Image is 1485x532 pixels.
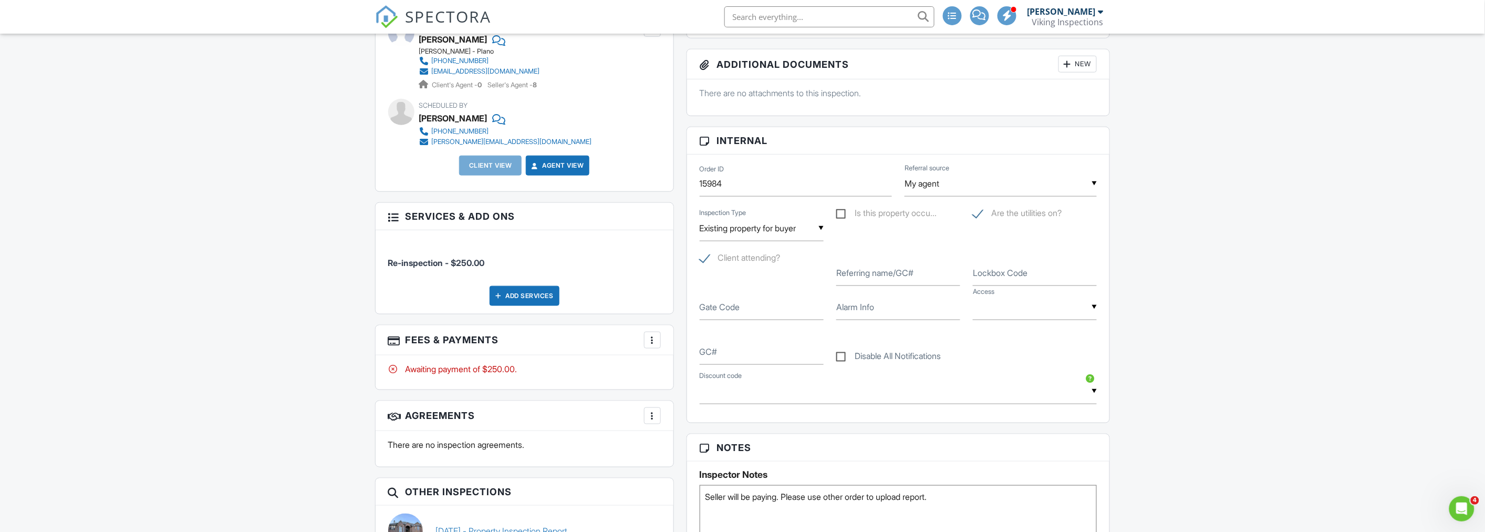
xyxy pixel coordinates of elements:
a: [PERSON_NAME][EMAIL_ADDRESS][DOMAIN_NAME] [419,137,592,147]
label: Referring name/GC# [836,267,913,279]
label: Discount code [700,371,742,381]
label: Gate Code [700,301,740,313]
span: 4 [1471,496,1479,505]
label: Lockbox Code [973,267,1027,279]
a: [EMAIL_ADDRESS][DOMAIN_NAME] [419,66,540,77]
input: Alarm Info [836,294,960,320]
a: [PHONE_NUMBER] [419,126,592,137]
label: Order ID [700,165,724,174]
span: Re-inspection - $250.00 [388,258,485,268]
div: [EMAIL_ADDRESS][DOMAIN_NAME] [432,67,540,76]
div: Viking Inspections [1032,17,1104,27]
label: Is this property occupied? [836,208,937,221]
label: GC# [700,346,718,357]
div: [PERSON_NAME] [419,110,487,126]
h3: Notes [687,434,1110,462]
h3: Agreements [376,401,673,431]
span: SPECTORA [406,5,492,27]
input: GC# [700,339,824,365]
span: Seller's Agent - [488,81,537,89]
div: New [1058,56,1097,73]
p: There are no inspection agreements. [388,439,661,451]
label: Access [973,287,994,296]
div: [PERSON_NAME] - Plano [419,47,548,56]
input: Referring name/GC# [836,260,960,286]
span: Scheduled By [419,101,468,109]
a: [PERSON_NAME] [419,32,487,47]
div: [PHONE_NUMBER] [432,127,489,136]
div: [PERSON_NAME] [1027,6,1096,17]
img: The Best Home Inspection Software - Spectora [375,5,398,28]
h3: Other Inspections [376,478,673,506]
a: [PHONE_NUMBER] [419,56,540,66]
label: Are the utilities on? [973,208,1062,221]
label: Referral source [905,163,949,173]
span: Client's Agent - [432,81,484,89]
div: Awaiting payment of $250.00. [388,363,661,375]
label: Client attending? [700,253,781,266]
a: Agent View [529,160,584,171]
iframe: Intercom live chat [1449,496,1474,521]
p: There are no attachments to this inspection. [700,87,1097,99]
h5: Inspector Notes [700,469,1097,480]
strong: 8 [533,81,537,89]
strong: 0 [478,81,482,89]
input: Search everything... [724,6,934,27]
h3: Services & Add ons [376,203,673,230]
div: [PHONE_NUMBER] [432,57,489,65]
h3: Internal [687,127,1110,155]
h3: Fees & Payments [376,325,673,355]
input: Gate Code [700,294,824,320]
a: SPECTORA [375,14,492,36]
h3: Additional Documents [687,49,1110,79]
li: Service: Re-inspection [388,238,661,277]
label: Inspection Type [700,208,746,218]
div: Add Services [490,286,559,306]
label: Disable All Notifications [836,351,941,364]
input: Lockbox Code [973,260,1097,286]
div: [PERSON_NAME][EMAIL_ADDRESS][DOMAIN_NAME] [432,138,592,146]
label: Alarm Info [836,301,874,313]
